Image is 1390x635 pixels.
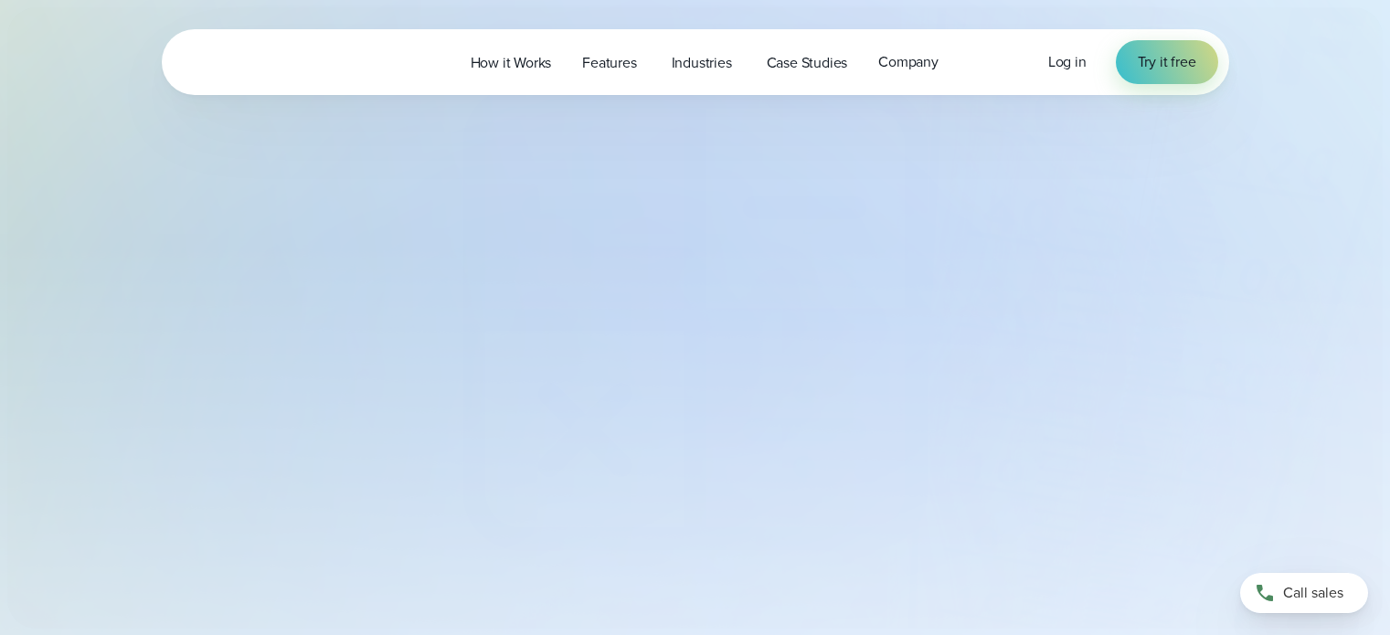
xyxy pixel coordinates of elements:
a: Case Studies [751,44,864,81]
span: Case Studies [767,52,848,74]
span: Log in [1048,51,1087,72]
span: Industries [672,52,732,74]
a: Call sales [1240,573,1368,613]
a: Try it free [1116,40,1218,84]
span: How it Works [471,52,552,74]
span: Call sales [1283,582,1343,604]
span: Company [878,51,939,73]
a: Log in [1048,51,1087,73]
span: Features [582,52,636,74]
span: Try it free [1138,51,1196,73]
a: How it Works [455,44,568,81]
